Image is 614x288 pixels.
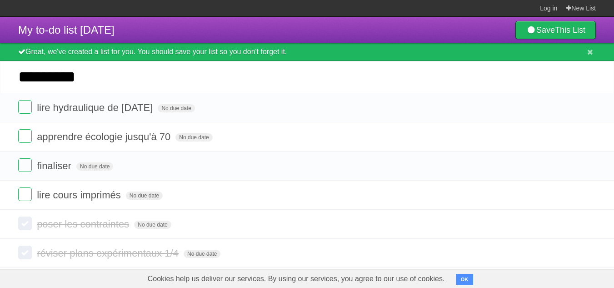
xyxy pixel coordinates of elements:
[37,248,181,259] span: réviser plans expérimentaux 1/4
[18,158,32,172] label: Done
[18,24,115,36] span: My to-do list [DATE]
[18,246,32,259] label: Done
[18,129,32,143] label: Done
[76,162,113,171] span: No due date
[158,104,195,112] span: No due date
[175,133,212,141] span: No due date
[555,25,585,35] b: This List
[37,218,131,230] span: poser les contraintes
[37,131,173,142] span: apprendre écologie jusqu'à 70
[134,221,171,229] span: No due date
[18,100,32,114] label: Done
[18,217,32,230] label: Done
[139,270,454,288] span: Cookies help us deliver our services. By using our services, you agree to our use of cookies.
[18,187,32,201] label: Done
[37,102,155,113] span: lire hydraulique de [DATE]
[456,274,474,285] button: OK
[126,192,163,200] span: No due date
[184,250,220,258] span: No due date
[37,189,123,201] span: lire cours imprimés
[37,160,74,172] span: finaliser
[515,21,596,39] a: SaveThis List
